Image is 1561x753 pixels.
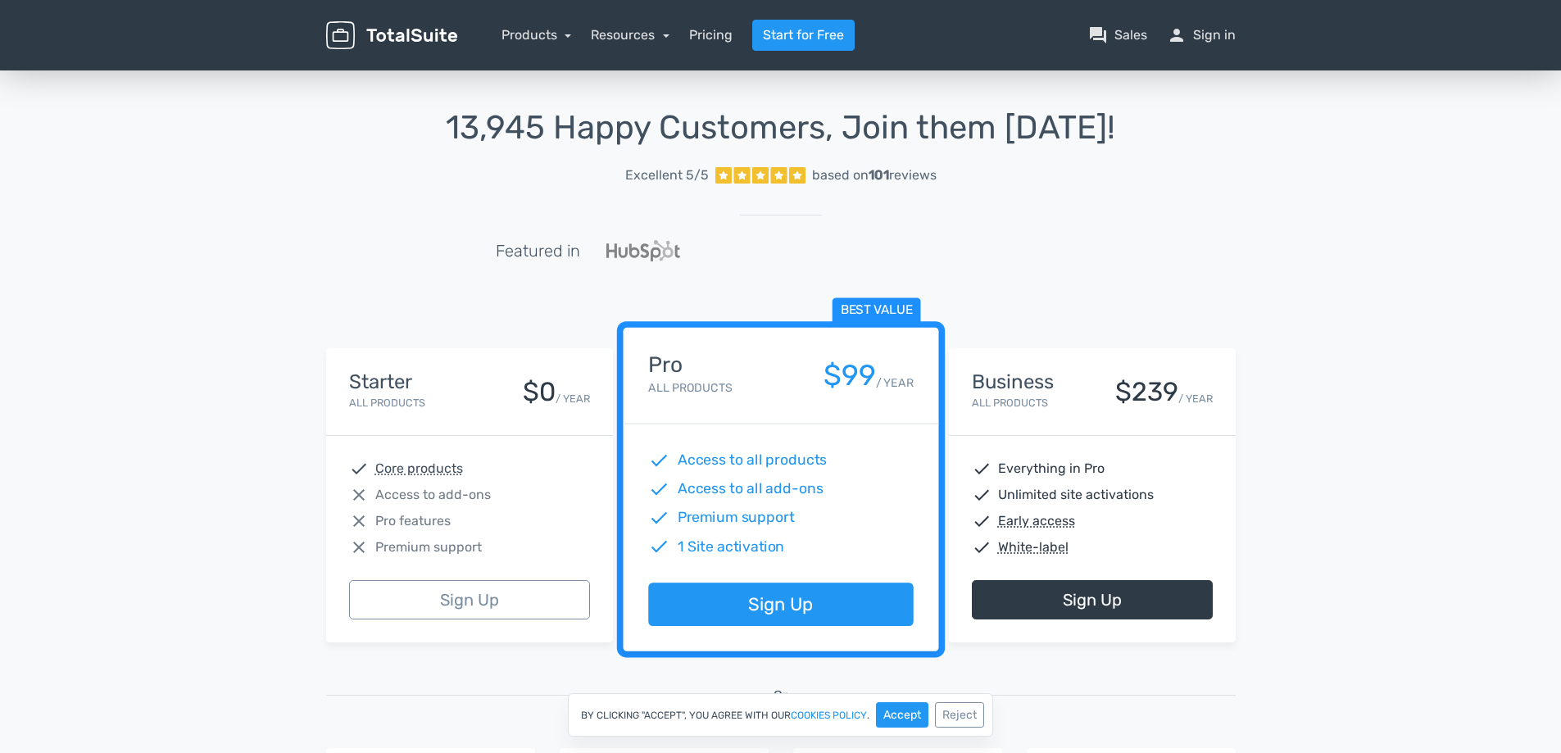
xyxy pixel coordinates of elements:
[752,20,855,51] a: Start for Free
[875,374,913,392] small: / YEAR
[648,507,669,528] span: check
[648,479,669,500] span: check
[998,485,1154,505] span: Unlimited site activations
[349,580,590,619] a: Sign Up
[689,25,733,45] a: Pricing
[556,391,590,406] small: / YEAR
[591,27,669,43] a: Resources
[625,166,709,185] span: Excellent 5/5
[523,378,556,406] div: $0
[606,240,680,261] img: Hubspot
[972,397,1048,409] small: All Products
[1115,378,1178,406] div: $239
[648,381,732,395] small: All Products
[326,110,1236,146] h1: 13,945 Happy Customers, Join them [DATE]!
[375,459,463,479] abbr: Core products
[1167,25,1187,45] span: person
[832,298,920,324] span: Best value
[648,353,732,377] h4: Pro
[375,538,482,557] span: Premium support
[972,538,992,557] span: check
[568,693,993,737] div: By clicking "Accept", you agree with our .
[326,159,1236,192] a: Excellent 5/5 based on101reviews
[349,538,369,557] span: close
[349,485,369,505] span: close
[972,511,992,531] span: check
[677,507,794,528] span: Premium support
[677,536,784,557] span: 1 Site activation
[876,702,928,728] button: Accept
[972,371,1054,392] h4: Business
[1088,25,1108,45] span: question_answer
[972,580,1213,619] a: Sign Up
[501,27,572,43] a: Products
[998,459,1105,479] span: Everything in Pro
[648,583,913,627] a: Sign Up
[349,397,425,409] small: All Products
[326,21,457,50] img: TotalSuite for WordPress
[648,450,669,471] span: check
[823,360,875,392] div: $99
[349,371,425,392] h4: Starter
[972,485,992,505] span: check
[869,167,889,183] strong: 101
[972,459,992,479] span: check
[375,485,491,505] span: Access to add-ons
[812,166,937,185] div: based on reviews
[349,511,369,531] span: close
[791,710,867,720] a: cookies policy
[1167,25,1236,45] a: personSign in
[998,511,1075,531] abbr: Early access
[648,536,669,557] span: check
[496,242,580,260] h5: Featured in
[375,511,451,531] span: Pro features
[349,459,369,479] span: check
[935,702,984,728] button: Reject
[677,450,827,471] span: Access to all products
[1178,391,1213,406] small: / YEAR
[677,479,823,500] span: Access to all add-ons
[998,538,1069,557] abbr: White-label
[774,686,787,705] span: Or
[1088,25,1147,45] a: question_answerSales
